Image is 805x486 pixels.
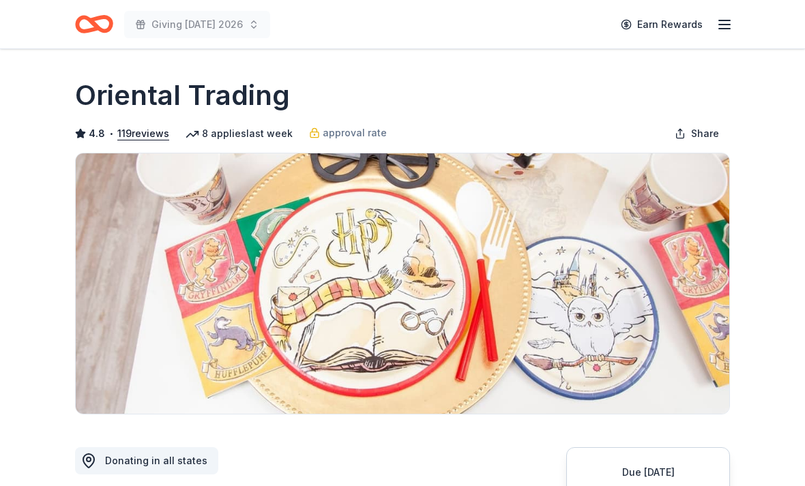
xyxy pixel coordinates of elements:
[613,12,711,37] a: Earn Rewards
[89,125,105,142] span: 4.8
[664,120,730,147] button: Share
[105,455,207,466] span: Donating in all states
[151,16,243,33] span: Giving [DATE] 2026
[323,125,387,141] span: approval rate
[124,11,270,38] button: Giving [DATE] 2026
[76,153,729,414] img: Image for Oriental Trading
[309,125,387,141] a: approval rate
[186,125,293,142] div: 8 applies last week
[691,125,719,142] span: Share
[75,76,290,115] h1: Oriental Trading
[109,128,114,139] span: •
[583,464,713,481] div: Due [DATE]
[117,125,169,142] button: 119reviews
[75,8,113,40] a: Home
